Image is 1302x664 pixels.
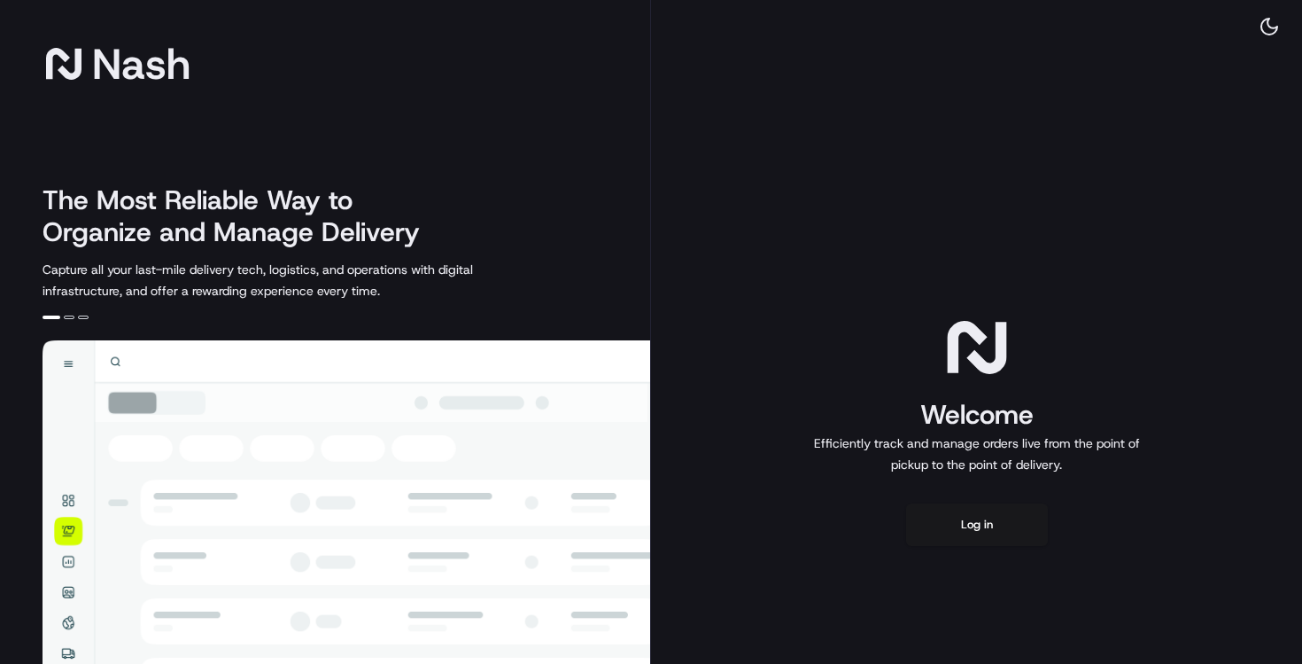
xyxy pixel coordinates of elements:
button: Log in [906,504,1048,546]
h1: Welcome [807,397,1147,433]
span: Nash [92,46,190,82]
p: Efficiently track and manage orders live from the point of pickup to the point of delivery. [807,433,1147,475]
p: Capture all your last-mile delivery tech, logistics, and operations with digital infrastructure, ... [43,259,553,301]
h2: The Most Reliable Way to Organize and Manage Delivery [43,184,439,248]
